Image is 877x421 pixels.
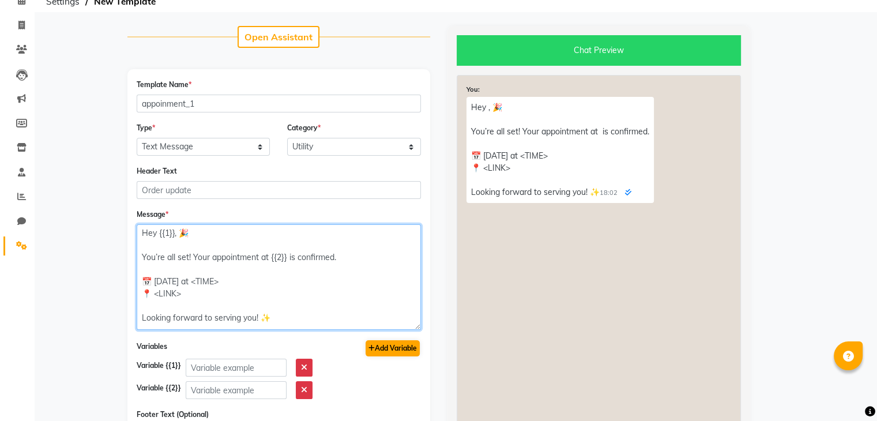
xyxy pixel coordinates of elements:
span: Open Assistant [244,31,313,43]
label: Type [137,123,155,133]
label: Variables [137,341,167,352]
input: Variable example [186,359,287,377]
label: Template Name [137,80,191,90]
label: Header Text [137,166,177,176]
p: Hey , 🎉 You’re all set! Your appointment at is confirmed. 📅 [DATE] at <TIME> 📍 <LINK> Looking for... [466,97,654,203]
button: Add Variable [366,340,420,356]
label: Footer Text (Optional) [137,409,209,420]
label: Message [137,209,168,220]
strong: You: [466,85,480,93]
label: Variable {{2}} [137,383,181,393]
label: Variable {{1}} [137,360,181,371]
input: Variable example [186,381,287,399]
input: order_update [137,95,421,112]
label: Category [287,123,321,133]
div: Chat Preview [457,35,741,66]
span: 18:02 [600,189,618,197]
button: Open Assistant [238,26,319,48]
input: Order update [137,181,421,199]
